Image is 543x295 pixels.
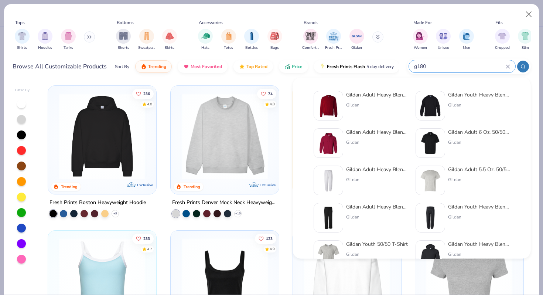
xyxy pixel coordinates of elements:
div: 4.9 [269,247,274,252]
div: filter for Skirts [162,29,177,51]
img: f5d85501-0dbb-4ee4-b115-c08fa3845d83 [178,93,271,179]
img: TopRated.gif [239,64,245,69]
span: Hoodies [38,45,52,51]
img: trending.gif [141,64,147,69]
button: filter button [413,29,428,51]
div: Gildan Youth Heavy Blend™ 8 oz., 50/50 Hooded Sweatshirt [448,240,510,248]
div: filter for Men [459,29,474,51]
div: 4.8 [269,101,274,107]
img: 1182b50d-b017-445f-963a-bad20bc01ded [419,206,442,229]
img: 91159a56-43a2-494b-b098-e2c28039eaf0 [419,169,442,192]
span: Sweatpants [138,45,155,51]
div: Gildan Youth Heavy Blend™ 8 oz., 50/50 Sweatpants [448,203,510,211]
button: filter button [459,29,474,51]
button: Close [522,7,536,21]
button: filter button [302,29,319,51]
span: Trending [148,64,166,69]
div: filter for Hoodies [38,29,52,51]
span: Bags [270,45,279,51]
span: 5 day delivery [366,62,394,71]
div: Brands [304,19,318,26]
div: Gildan [448,214,510,220]
span: Fresh Prints [325,45,342,51]
span: Exclusive [260,183,276,187]
button: Trending [135,60,172,73]
div: Filter By [15,88,30,93]
span: Shorts [118,45,129,51]
button: filter button [38,29,52,51]
img: a90f7c54-8796-4cb2-9d6e-4e9644cfe0fe [271,93,365,179]
img: flash.gif [320,64,325,69]
span: Men [463,45,470,51]
img: Totes Image [225,32,233,40]
button: Like [132,88,154,99]
span: Slim [522,45,529,51]
span: Comfort Colors [302,45,319,51]
button: filter button [162,29,177,51]
img: Shirts Image [18,32,26,40]
img: 58f3562e-1865-49f9-a059-47c567f7ec2e [419,132,442,155]
span: 233 [143,237,150,241]
img: 91acfc32-fd48-4d6b-bdad-a4c1a30ac3fc [55,93,149,179]
div: Accessories [199,19,223,26]
span: Skirts [165,45,174,51]
span: + 10 [235,211,240,216]
div: Gildan [346,102,408,108]
div: 4.7 [147,247,152,252]
button: Like [257,88,276,99]
img: 0dc1d735-207e-4490-8dd0-9fa5bb989636 [419,94,442,117]
div: 4.8 [147,101,152,107]
button: filter button [325,29,342,51]
div: Gildan Adult Heavy Blend™ Adult 50/50 Open-Bottom Sweatpant [346,203,408,211]
button: Fresh Prints Flash5 day delivery [314,60,399,73]
span: Bottles [245,45,258,51]
div: Gildan [346,176,408,183]
span: Unisex [438,45,449,51]
button: Top Rated [233,60,273,73]
div: Fits [495,19,503,26]
div: Gildan [448,102,510,108]
span: 236 [143,92,150,95]
span: Hats [201,45,209,51]
span: + 9 [113,211,117,216]
div: filter for Hats [198,29,213,51]
div: Gildan Adult Heavy Blend Adult 8 Oz. 50/50 Fleece Crew [346,91,408,99]
button: filter button [436,29,451,51]
img: Shorts Image [119,32,128,40]
button: filter button [15,29,30,51]
img: Slim Image [521,32,529,40]
button: filter button [518,29,533,51]
button: filter button [61,29,76,51]
img: d2b2286b-b497-4353-abda-ca1826771838 [419,244,442,267]
div: filter for Shirts [15,29,30,51]
img: Skirts Image [165,32,174,40]
div: Sort By [115,63,129,70]
div: Gildan Adult 5.5 Oz. 50/50 T-Shirt [448,166,510,173]
img: Men Image [462,32,471,40]
div: filter for Totes [221,29,236,51]
div: Gildan Adult Heavy Blend Adult 8 Oz. 50/50 Sweatpants [346,166,408,173]
div: Gildan Adult 6 Oz. 50/50 Jersey Polo [448,128,510,136]
button: filter button [138,29,155,51]
div: Gildan [346,214,408,220]
span: Most Favorited [191,64,222,69]
div: Tops [15,19,25,26]
div: filter for Bottles [244,29,259,51]
img: Women Image [416,32,424,40]
div: Gildan [346,139,408,146]
span: Price [292,64,303,69]
span: Totes [224,45,233,51]
img: Hats Image [201,32,210,40]
div: Gildan [448,139,510,146]
div: Fresh Prints Denver Mock Neck Heavyweight Sweatshirt [172,198,277,207]
div: Gildan Adult Heavy Blend 8 Oz. 50/50 Hooded Sweatshirt [346,128,408,136]
div: filter for Tanks [61,29,76,51]
button: filter button [221,29,236,51]
span: Tanks [64,45,73,51]
img: 13b9c606-79b1-4059-b439-68fabb1693f9 [317,169,340,192]
div: filter for Unisex [436,29,451,51]
div: Gildan Youth Heavy Blend 8 Oz. 50/50 Fleece Crew [448,91,510,99]
img: Bottles Image [247,32,256,40]
button: Like [255,234,276,244]
div: Bottoms [117,19,134,26]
